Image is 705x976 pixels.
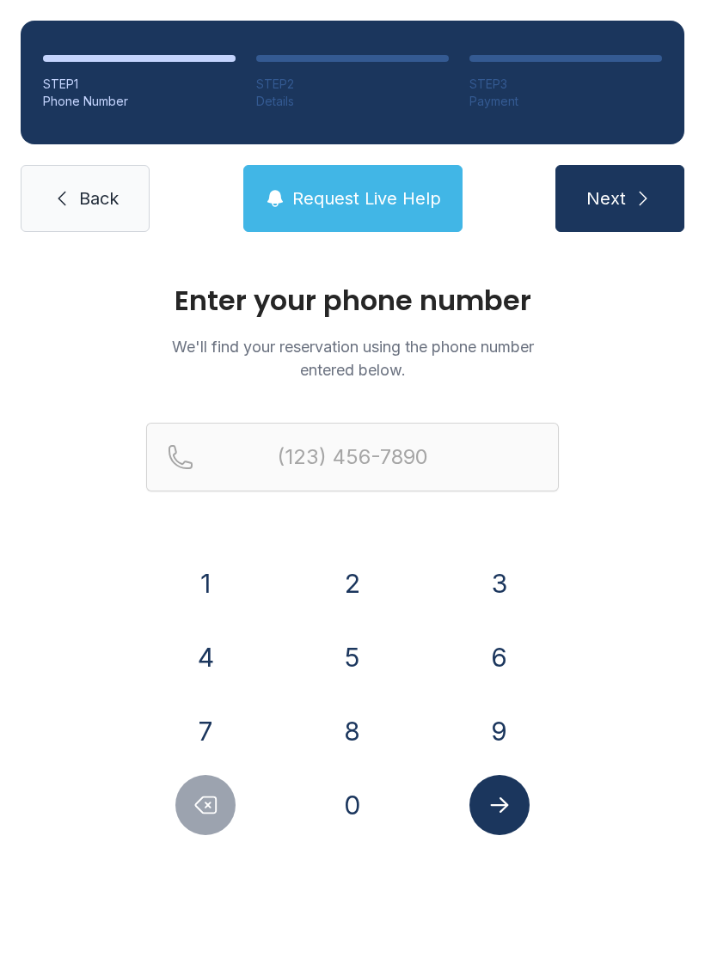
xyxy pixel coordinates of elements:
[469,93,662,110] div: Payment
[292,186,441,210] span: Request Live Help
[146,423,559,491] input: Reservation phone number
[256,93,449,110] div: Details
[175,627,236,687] button: 4
[322,553,383,613] button: 2
[322,701,383,761] button: 8
[469,701,530,761] button: 9
[256,76,449,93] div: STEP 2
[175,775,236,835] button: Delete number
[146,335,559,381] p: We'll find your reservation using the phone number entered below.
[469,627,530,687] button: 6
[43,93,236,110] div: Phone Number
[79,186,119,210] span: Back
[469,553,530,613] button: 3
[175,701,236,761] button: 7
[586,186,626,210] span: Next
[469,775,530,835] button: Submit lookup form
[43,76,236,93] div: STEP 1
[322,775,383,835] button: 0
[146,287,559,314] h1: Enter your phone number
[469,76,662,93] div: STEP 3
[322,627,383,687] button: 5
[175,553,236,613] button: 1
